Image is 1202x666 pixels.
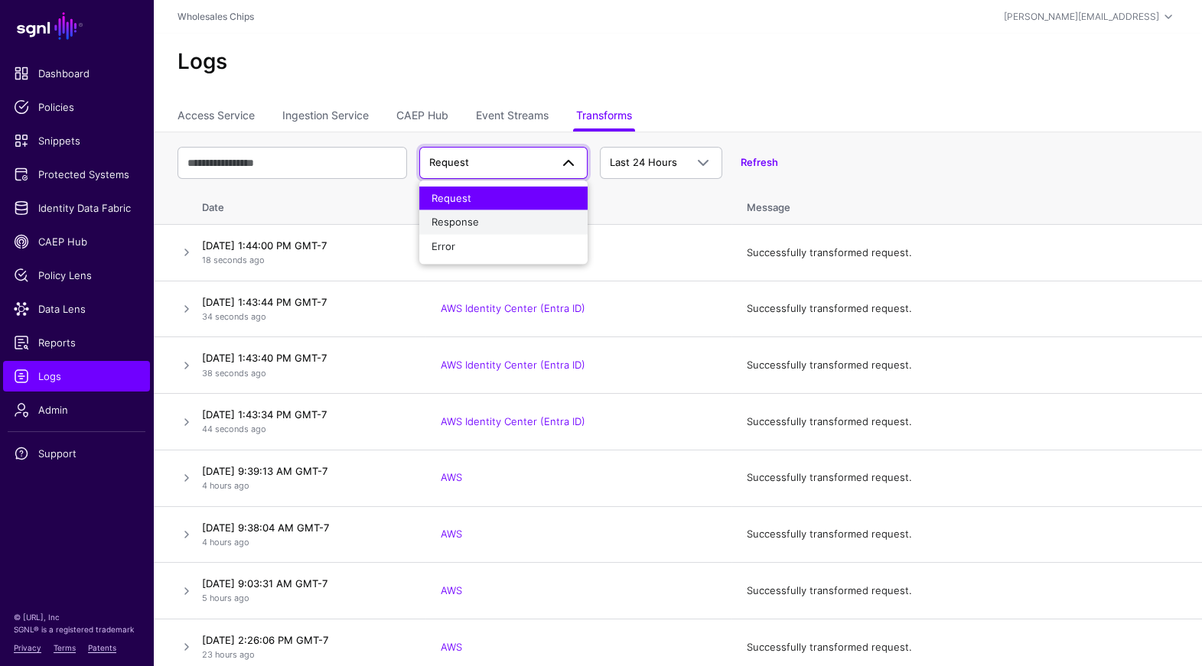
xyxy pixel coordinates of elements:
[731,337,1202,394] td: Successfully transformed request.
[3,125,150,156] a: Snippets
[202,408,410,421] h4: [DATE] 1:43:34 PM GMT-7
[14,234,139,249] span: CAEP Hub
[731,225,1202,281] td: Successfully transformed request.
[576,102,632,132] a: Transforms
[429,156,469,168] span: Request
[3,294,150,324] a: Data Lens
[476,102,549,132] a: Event Streams
[282,102,369,132] a: Ingestion Service
[178,49,1178,75] h2: Logs
[432,191,471,203] span: Request
[14,167,139,182] span: Protected Systems
[3,193,150,223] a: Identity Data Fabric
[88,643,116,652] a: Patents
[202,239,410,252] h4: [DATE] 1:44:00 PM GMT-7
[202,295,410,309] h4: [DATE] 1:43:44 PM GMT-7
[441,415,585,427] a: AWS Identity Center (Entra ID)
[14,446,139,461] span: Support
[441,584,462,596] a: AWS
[202,367,410,380] p: 38 seconds ago
[14,623,139,635] p: SGNL® is a registered trademark
[202,351,410,365] h4: [DATE] 1:43:40 PM GMT-7
[731,185,1202,225] th: Message
[419,234,588,258] button: Error
[419,210,588,235] button: Response
[54,643,76,652] a: Terms
[610,156,677,168] span: Last 24 Hours
[202,592,410,605] p: 5 hours ago
[178,11,254,22] a: Wholesales Chips
[202,648,410,661] p: 23 hours ago
[731,394,1202,450] td: Successfully transformed request.
[731,281,1202,337] td: Successfully transformed request.
[202,479,410,492] p: 4 hours ago
[14,335,139,350] span: Reports
[14,66,139,81] span: Dashboard
[3,159,150,190] a: Protected Systems
[14,301,139,317] span: Data Lens
[3,58,150,89] a: Dashboard
[196,185,425,225] th: Date
[14,369,139,384] span: Logs
[3,226,150,257] a: CAEP Hub
[441,641,462,653] a: AWS
[441,471,462,483] a: AWS
[14,643,41,652] a: Privacy
[3,361,150,391] a: Logs
[14,611,139,623] p: © [URL], Inc
[741,156,778,168] a: Refresh
[731,506,1202,563] td: Successfully transformed request.
[14,402,139,417] span: Admin
[202,423,410,436] p: 44 seconds ago
[202,633,410,647] h4: [DATE] 2:26:06 PM GMT-7
[432,216,479,228] span: Response
[1004,10,1159,24] div: [PERSON_NAME][EMAIL_ADDRESS]
[419,186,588,210] button: Request
[202,464,410,478] h4: [DATE] 9:39:13 AM GMT-7
[14,200,139,216] span: Identity Data Fabric
[202,536,410,549] p: 4 hours ago
[14,99,139,115] span: Policies
[396,102,448,132] a: CAEP Hub
[202,254,410,267] p: 18 seconds ago
[441,359,585,371] a: AWS Identity Center (Entra ID)
[3,260,150,291] a: Policy Lens
[202,577,410,590] h4: [DATE] 9:03:31 AM GMT-7
[202,310,410,323] p: 34 seconds ago
[441,302,585,314] a: AWS Identity Center (Entra ID)
[3,327,150,358] a: Reports
[9,9,144,43] a: SGNL
[731,563,1202,619] td: Successfully transformed request.
[202,521,410,534] h4: [DATE] 9:38:04 AM GMT-7
[731,450,1202,506] td: Successfully transformed request.
[14,133,139,148] span: Snippets
[3,395,150,425] a: Admin
[178,102,255,132] a: Access Service
[3,92,150,122] a: Policies
[432,239,455,252] span: Error
[14,268,139,283] span: Policy Lens
[441,528,462,540] a: AWS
